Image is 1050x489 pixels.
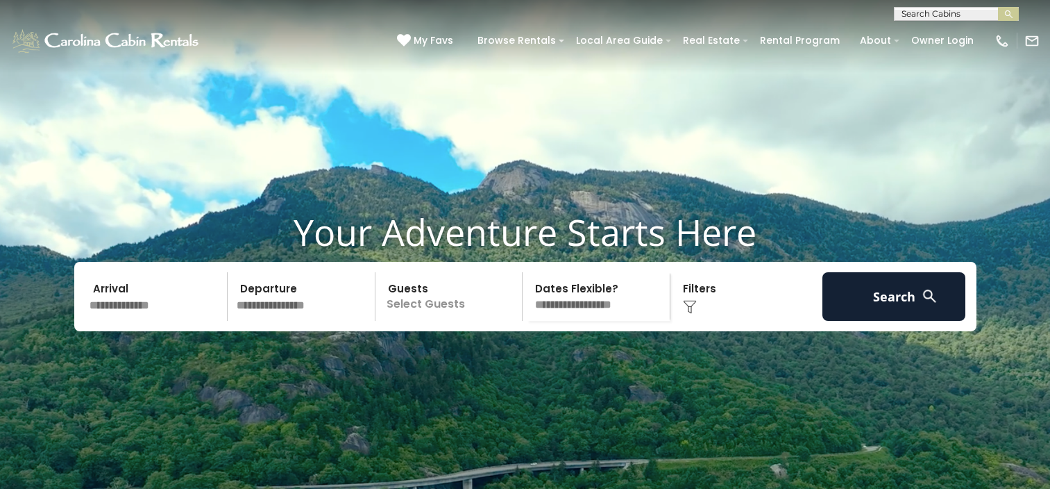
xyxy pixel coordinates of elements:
[683,300,697,314] img: filter--v1.png
[994,33,1010,49] img: phone-regular-white.png
[414,33,453,48] span: My Favs
[921,288,938,305] img: search-regular-white.png
[471,30,563,51] a: Browse Rentals
[397,33,457,49] a: My Favs
[753,30,847,51] a: Rental Program
[676,30,747,51] a: Real Estate
[822,272,966,321] button: Search
[569,30,670,51] a: Local Area Guide
[853,30,898,51] a: About
[10,27,203,55] img: White-1-1-2.png
[904,30,981,51] a: Owner Login
[380,272,523,321] p: Select Guests
[1024,33,1040,49] img: mail-regular-white.png
[10,210,1040,254] h1: Your Adventure Starts Here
